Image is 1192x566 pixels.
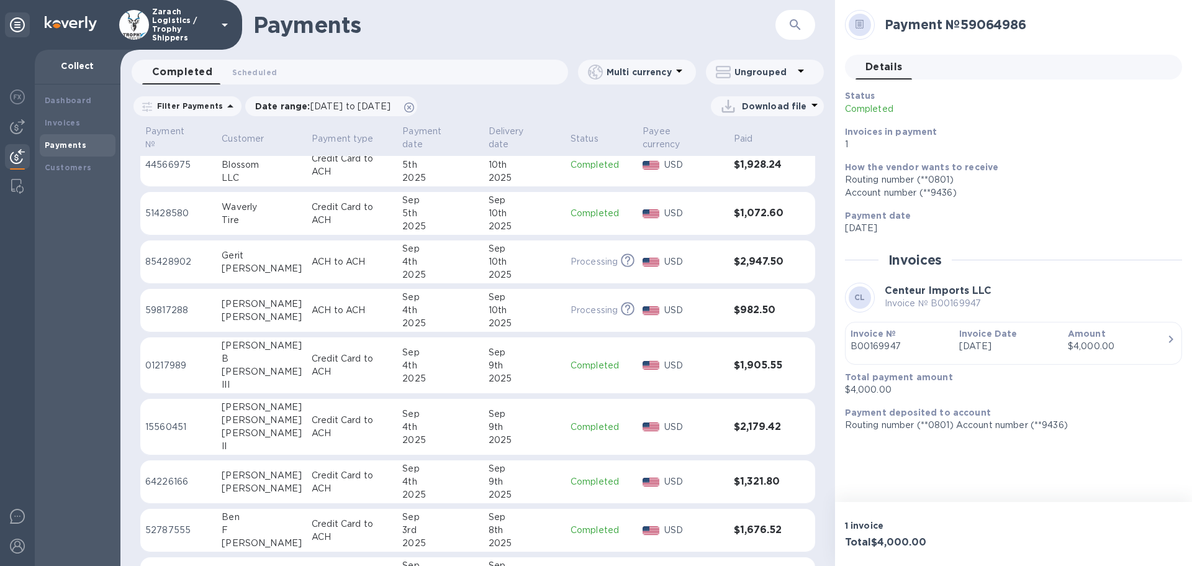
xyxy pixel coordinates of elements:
div: Sep [489,346,561,359]
b: Total payment amount [845,372,953,382]
div: 2025 [402,171,478,185]
div: 5th [402,207,478,220]
p: Payment type [312,132,374,145]
h3: $1,905.55 [734,360,790,372]
div: Sep [489,462,561,475]
b: Status [845,91,875,101]
div: [PERSON_NAME] [222,401,302,414]
div: 10th [489,158,561,171]
b: Dashboard [45,96,92,105]
div: 8th [489,524,561,537]
p: 1 invoice [845,519,1009,532]
p: Completed [571,158,633,171]
p: Credit Card to ACH [312,152,392,178]
h3: $982.50 [734,304,790,316]
div: Sep [402,242,478,255]
div: 5th [402,158,478,171]
div: [PERSON_NAME] [222,414,302,427]
p: [DATE] [959,340,1058,353]
img: USD [643,161,659,170]
h3: $1,321.80 [734,476,790,488]
div: 4th [402,304,478,317]
p: 44566975 [145,158,212,171]
p: Status [571,132,598,145]
p: B00169947 [851,340,949,353]
div: Tire [222,214,302,227]
b: Invoices in payment [845,127,937,137]
b: Invoice № [851,329,896,339]
span: Customer [222,132,280,145]
div: 2025 [489,171,561,185]
span: [DATE] to [DATE] [310,101,391,111]
p: 59817288 [145,304,212,317]
div: Sep [489,242,561,255]
div: 2025 [489,372,561,385]
div: 2025 [489,268,561,281]
span: Scheduled [232,66,277,79]
p: Completed [571,475,633,488]
p: Payment date [402,125,462,151]
div: Gerit [222,249,302,262]
div: 10th [489,207,561,220]
p: ACH to ACH [312,255,392,268]
p: Download file [742,100,807,112]
b: Centeur Imports LLC [885,285,991,296]
p: USD [664,207,724,220]
img: USD [643,478,659,486]
h1: Payments [253,12,775,38]
div: 2025 [402,434,478,447]
b: Customers [45,163,92,172]
span: Payment № [145,125,212,151]
b: CL [854,293,865,302]
img: USD [643,422,659,431]
p: Processing [571,304,618,317]
div: Date range:[DATE] to [DATE] [245,96,417,116]
h3: $1,676.52 [734,524,790,536]
div: Blossom [222,158,302,171]
h3: $1,072.60 [734,208,790,219]
span: Payee currency [643,125,723,151]
div: Sep [402,291,478,304]
p: Credit Card to ACH [312,414,392,440]
div: Sep [489,511,561,524]
div: Sep [402,346,478,359]
b: Payment date [845,211,911,221]
div: Ben [222,511,302,524]
h3: $1,928.24 [734,159,790,171]
p: 15560451 [145,421,212,434]
div: $4,000.00 [1068,340,1167,353]
div: Account number (**9436) [845,186,1172,199]
b: Invoices [45,118,80,127]
p: USD [664,475,724,488]
p: Filter Payments [152,101,223,111]
div: 9th [489,421,561,434]
p: Credit Card to ACH [312,469,392,495]
div: 9th [489,359,561,372]
div: [PERSON_NAME] [222,298,302,311]
div: 9th [489,475,561,488]
p: Processing [571,255,618,268]
div: B [222,352,302,365]
div: [PERSON_NAME] [222,339,302,352]
p: 85428902 [145,255,212,268]
p: Ungrouped [734,66,793,78]
div: Sep [402,462,478,475]
span: Status [571,132,615,145]
p: Collect [45,60,111,72]
div: LLC [222,171,302,185]
p: 1 [845,138,1172,151]
button: Invoice №B00169947Invoice Date[DATE]Amount$4,000.00 [845,322,1182,365]
p: Completed [571,207,633,220]
div: [PERSON_NAME] [222,469,302,482]
b: How the vendor wants to receive [845,162,999,172]
p: Payee currency [643,125,707,151]
h2: Payment № 59064986 [885,17,1172,32]
p: USD [664,158,724,171]
div: 2025 [489,220,561,233]
div: [PERSON_NAME] [222,262,302,275]
div: Sep [489,291,561,304]
span: Details [865,58,903,76]
span: Completed [152,63,212,81]
img: Foreign exchange [10,89,25,104]
img: USD [643,209,659,218]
